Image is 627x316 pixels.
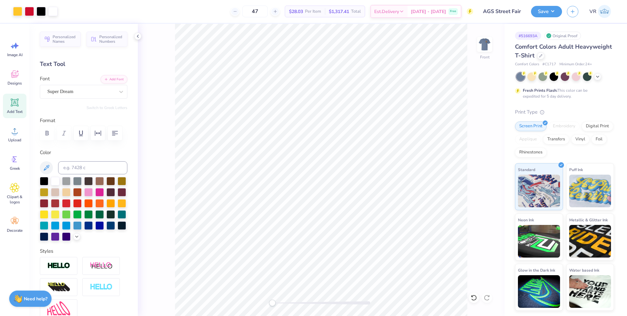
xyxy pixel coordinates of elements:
span: Water based Ink [569,267,599,274]
div: Embroidery [549,121,580,131]
img: Front [478,38,491,51]
span: Total [351,8,361,15]
span: Greek [10,166,20,171]
img: Standard [518,175,560,207]
span: VR [589,8,596,15]
span: $28.03 [289,8,303,15]
span: Add Text [7,109,23,114]
span: Glow in the Dark Ink [518,267,555,274]
span: Image AI [7,52,23,57]
span: Comfort Colors [515,62,539,67]
span: # C1717 [542,62,556,67]
button: Add Font [101,75,127,84]
div: Text Tool [40,60,127,69]
img: Neon Ink [518,225,560,258]
div: Transfers [543,134,569,144]
label: Color [40,149,127,156]
span: Standard [518,166,535,173]
span: Minimum Order: 24 + [559,62,592,67]
span: Est. Delivery [374,8,399,15]
span: Puff Ink [569,166,583,173]
div: Screen Print [515,121,547,131]
span: Personalized Names [53,35,77,44]
div: Accessibility label [269,300,276,306]
div: Foil [591,134,607,144]
img: Glow in the Dark Ink [518,275,560,308]
span: $1,317.41 [329,8,349,15]
button: Switch to Greek Letters [87,105,127,110]
span: Designs [8,81,22,86]
img: Free Distort [47,301,70,315]
img: 3D Illusion [47,282,70,292]
input: – – [242,6,268,17]
label: Font [40,75,50,83]
button: Save [531,6,562,17]
div: Rhinestones [515,148,547,157]
strong: Need help? [24,296,47,302]
strong: Fresh Prints Flash: [523,88,557,93]
div: Vinyl [571,134,589,144]
span: [DATE] - [DATE] [411,8,446,15]
div: This color can be expedited for 5 day delivery. [523,87,603,99]
span: Neon Ink [518,216,534,223]
span: Per Item [305,8,321,15]
input: Untitled Design [478,5,526,18]
span: Upload [8,137,21,143]
img: Water based Ink [569,275,611,308]
span: Metallic & Glitter Ink [569,216,608,223]
div: # 516693A [515,32,541,40]
span: Free [450,9,456,14]
span: Comfort Colors Adult Heavyweight T-Shirt [515,43,612,59]
label: Styles [40,247,53,255]
img: Metallic & Glitter Ink [569,225,611,258]
span: Clipart & logos [4,194,25,205]
a: VR [587,5,614,18]
img: Negative Space [90,283,113,291]
button: Personalized Numbers [87,32,127,47]
div: Print Type [515,108,614,116]
span: Decorate [7,228,23,233]
img: Vincent Roxas [598,5,611,18]
img: Puff Ink [569,175,611,207]
div: Front [480,54,490,60]
label: Format [40,117,127,124]
img: Stroke [47,262,70,270]
input: e.g. 7428 c [58,161,127,174]
div: Original Proof [544,32,581,40]
button: Personalized Names [40,32,81,47]
span: Personalized Numbers [99,35,123,44]
div: Digital Print [582,121,613,131]
img: Shadow [90,262,113,270]
div: Applique [515,134,541,144]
